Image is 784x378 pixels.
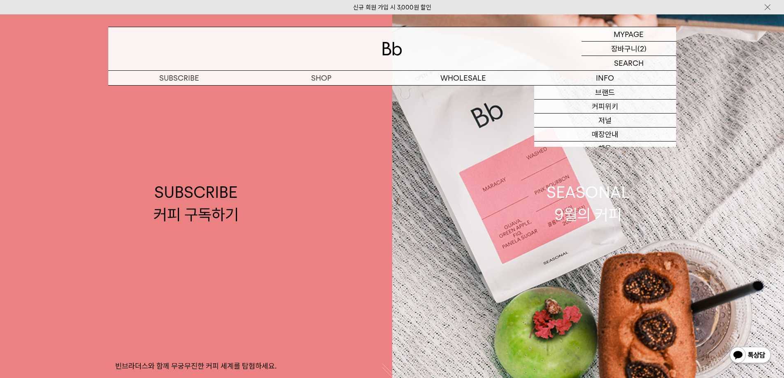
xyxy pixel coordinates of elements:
[534,71,676,85] p: INFO
[382,42,402,56] img: 로고
[534,86,676,100] a: 브랜드
[534,128,676,141] a: 매장안내
[611,42,637,56] p: 장바구니
[250,71,392,85] a: SHOP
[582,42,676,56] a: 장바구니 (2)
[614,27,644,41] p: MYPAGE
[154,181,239,225] div: SUBSCRIBE 커피 구독하기
[637,42,647,56] p: (2)
[614,56,644,70] p: SEARCH
[534,114,676,128] a: 저널
[534,141,676,155] a: 채용
[534,100,676,114] a: 커피위키
[547,181,630,225] div: SEASONAL 9월의 커피
[108,71,250,85] a: SUBSCRIBE
[729,346,772,366] img: 카카오톡 채널 1:1 채팅 버튼
[353,4,431,11] a: 신규 회원 가입 시 3,000원 할인
[582,27,676,42] a: MYPAGE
